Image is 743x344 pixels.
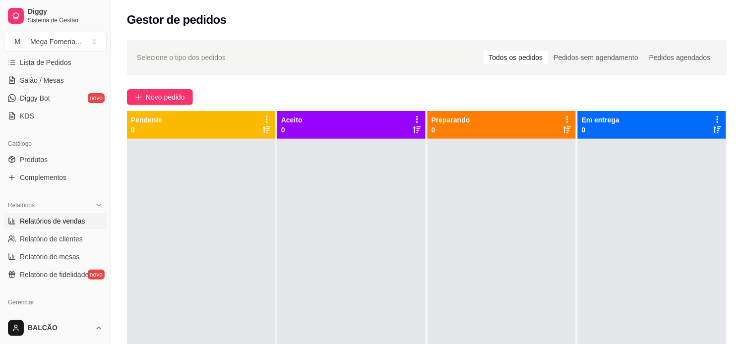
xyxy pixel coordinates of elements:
[12,37,22,47] span: M
[4,249,107,265] a: Relatório de mesas
[20,270,89,280] span: Relatório de fidelidade
[4,108,107,124] a: KDS
[4,32,107,52] button: Select a team
[549,51,644,64] div: Pedidos sem agendamento
[644,51,716,64] div: Pedidos agendados
[582,125,619,135] p: 0
[20,111,34,121] span: KDS
[4,55,107,70] a: Lista de Pedidos
[20,172,66,182] span: Complementos
[4,170,107,185] a: Complementos
[20,155,48,165] span: Produtos
[20,75,64,85] span: Salão / Mesas
[281,115,303,125] p: Aceito
[8,201,35,209] span: Relatórios
[20,57,71,67] span: Lista de Pedidos
[28,7,103,16] span: Diggy
[4,72,107,88] a: Salão / Mesas
[4,294,107,310] div: Gerenciar
[4,310,107,326] a: Entregadoresnovo
[20,234,83,244] span: Relatório de clientes
[4,4,107,28] a: DiggySistema de Gestão
[20,216,85,226] span: Relatórios de vendas
[135,94,142,101] span: plus
[20,93,50,103] span: Diggy Bot
[28,16,103,24] span: Sistema de Gestão
[30,37,81,47] div: Mega Forneria ...
[4,90,107,106] a: Diggy Botnovo
[484,51,549,64] div: Todos os pedidos
[146,92,185,103] span: Novo pedido
[432,115,470,125] p: Preparando
[131,115,162,125] p: Pendente
[20,252,80,262] span: Relatório de mesas
[281,125,303,135] p: 0
[28,324,91,333] span: BALCÃO
[4,213,107,229] a: Relatórios de vendas
[131,125,162,135] p: 0
[4,136,107,152] div: Catálogo
[137,52,226,63] span: Selecione o tipo dos pedidos
[4,267,107,283] a: Relatório de fidelidadenovo
[4,231,107,247] a: Relatório de clientes
[127,89,193,105] button: Novo pedido
[432,125,470,135] p: 0
[582,115,619,125] p: Em entrega
[127,12,227,28] h2: Gestor de pedidos
[4,152,107,168] a: Produtos
[4,316,107,340] button: BALCÃO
